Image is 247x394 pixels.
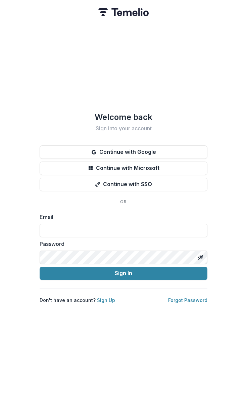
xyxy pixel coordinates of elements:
[40,162,207,175] button: Continue with Microsoft
[97,297,115,303] a: Sign Up
[40,240,203,248] label: Password
[98,8,149,16] img: Temelio
[195,252,206,263] button: Toggle password visibility
[40,297,115,304] p: Don't have an account?
[40,178,207,191] button: Continue with SSO
[40,267,207,280] button: Sign In
[168,297,207,303] a: Forgot Password
[40,112,207,123] h1: Welcome back
[40,145,207,159] button: Continue with Google
[40,213,203,221] label: Email
[40,125,207,132] h2: Sign into your account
